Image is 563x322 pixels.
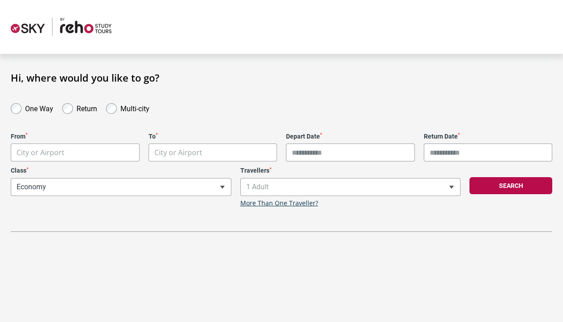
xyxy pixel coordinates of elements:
span: City or Airport [149,144,277,161]
label: Depart Date [286,133,415,140]
span: City or Airport [11,144,140,161]
span: City or Airport [11,144,139,161]
label: One Way [25,102,53,113]
button: Search [469,177,552,194]
label: To [149,133,277,140]
span: City or Airport [17,148,64,157]
a: More Than One Traveller? [240,200,318,207]
label: Multi-city [120,102,149,113]
span: City or Airport [154,148,202,157]
span: 1 Adult [240,178,461,196]
label: Return [77,102,97,113]
h1: Hi, where would you like to go? [11,72,552,83]
span: City or Airport [149,144,277,161]
label: Return Date [424,133,553,140]
span: 1 Adult [241,178,461,196]
label: Class [11,167,231,174]
label: From [11,133,140,140]
span: Economy [11,178,231,196]
label: Travellers [240,167,461,174]
span: Economy [11,178,231,196]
